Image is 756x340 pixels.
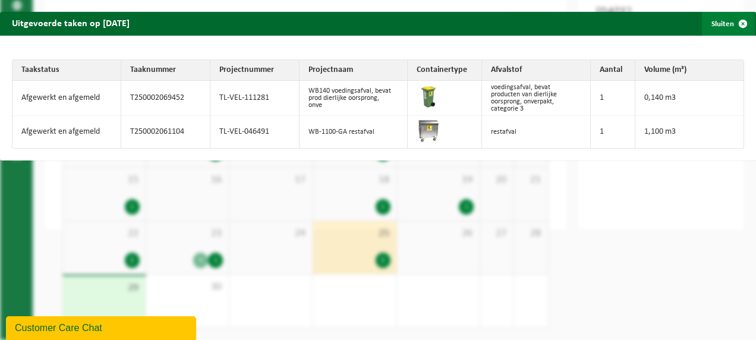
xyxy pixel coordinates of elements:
[300,60,408,81] th: Projectnaam
[482,60,591,81] th: Afvalstof
[635,60,744,81] th: Volume (m³)
[591,60,635,81] th: Aantal
[12,60,121,81] th: Taakstatus
[121,116,210,148] td: T250002061104
[121,60,210,81] th: Taaknummer
[210,60,300,81] th: Projectnummer
[591,81,635,116] td: 1
[408,60,482,81] th: Containertype
[6,314,199,340] iframe: chat widget
[417,119,440,143] img: WB-1100-GAL-GY-01
[12,116,121,148] td: Afgewerkt en afgemeld
[210,81,300,116] td: TL-VEL-111281
[482,116,591,148] td: restafval
[121,81,210,116] td: T250002069452
[635,81,744,116] td: 0,140 m3
[300,116,408,148] td: WB-1100-GA restafval
[635,116,744,148] td: 1,100 m3
[300,81,408,116] td: WB140 voedingsafval, bevat prod dierlijke oorsprong, onve
[210,116,300,148] td: TL-VEL-046491
[12,81,121,116] td: Afgewerkt en afgemeld
[591,116,635,148] td: 1
[702,12,755,36] button: Sluiten
[482,81,591,116] td: voedingsafval, bevat producten van dierlijke oorsprong, onverpakt, categorie 3
[417,85,440,109] img: WB-0140-HPE-GN-50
